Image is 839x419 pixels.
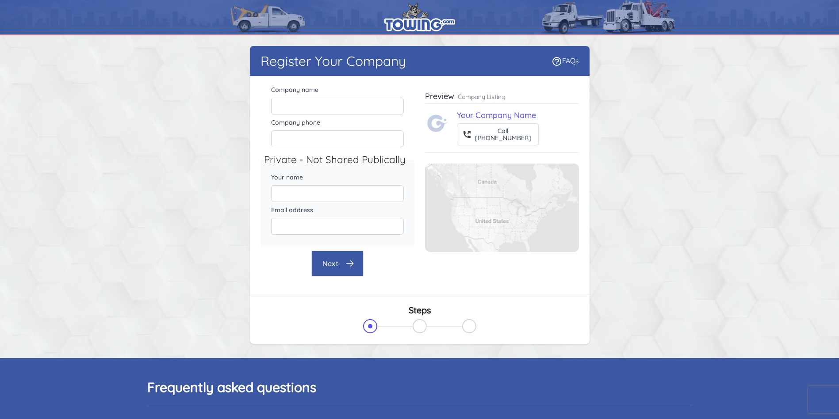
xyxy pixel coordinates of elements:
[271,85,404,94] label: Company name
[457,110,536,120] a: Your Company Name
[427,113,448,134] img: Towing.com Logo
[475,127,531,141] div: Call [PHONE_NUMBER]
[552,56,579,65] a: FAQs
[261,305,579,316] h3: Steps
[458,92,506,101] p: Company Listing
[311,251,364,276] button: Next
[425,91,454,102] h3: Preview
[457,123,539,145] button: Call[PHONE_NUMBER]
[271,173,404,182] label: Your name
[271,118,404,127] label: Company phone
[271,206,404,214] label: Email address
[147,379,692,395] h2: Frequently asked questions
[264,152,418,168] legend: Private - Not Shared Publically
[261,53,406,69] h1: Register Your Company
[384,2,455,31] img: logo.png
